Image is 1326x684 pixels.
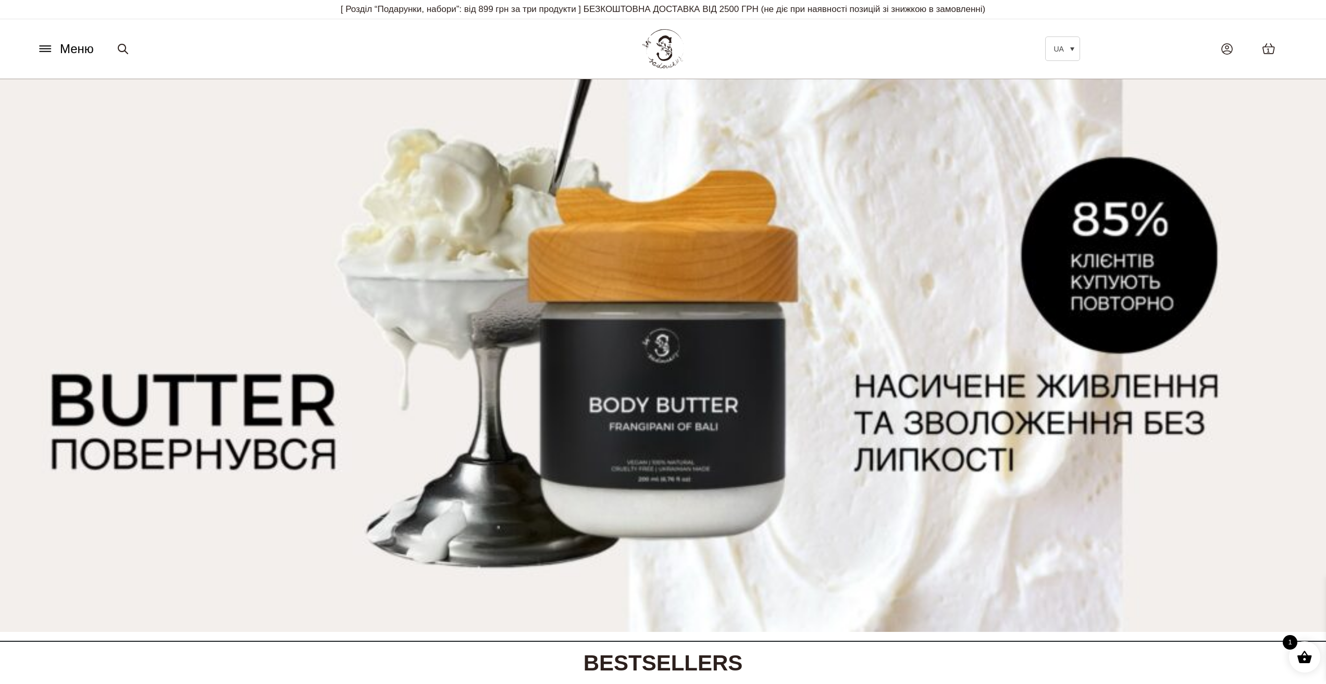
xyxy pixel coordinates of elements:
button: Меню [34,39,97,59]
span: 1 [1267,46,1270,55]
span: Меню [60,40,94,58]
span: UA [1054,45,1063,53]
a: UA [1045,36,1080,61]
span: 1 [1283,635,1297,650]
a: 1 [1251,32,1286,65]
img: BY SADOVSKIY [642,29,684,68]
